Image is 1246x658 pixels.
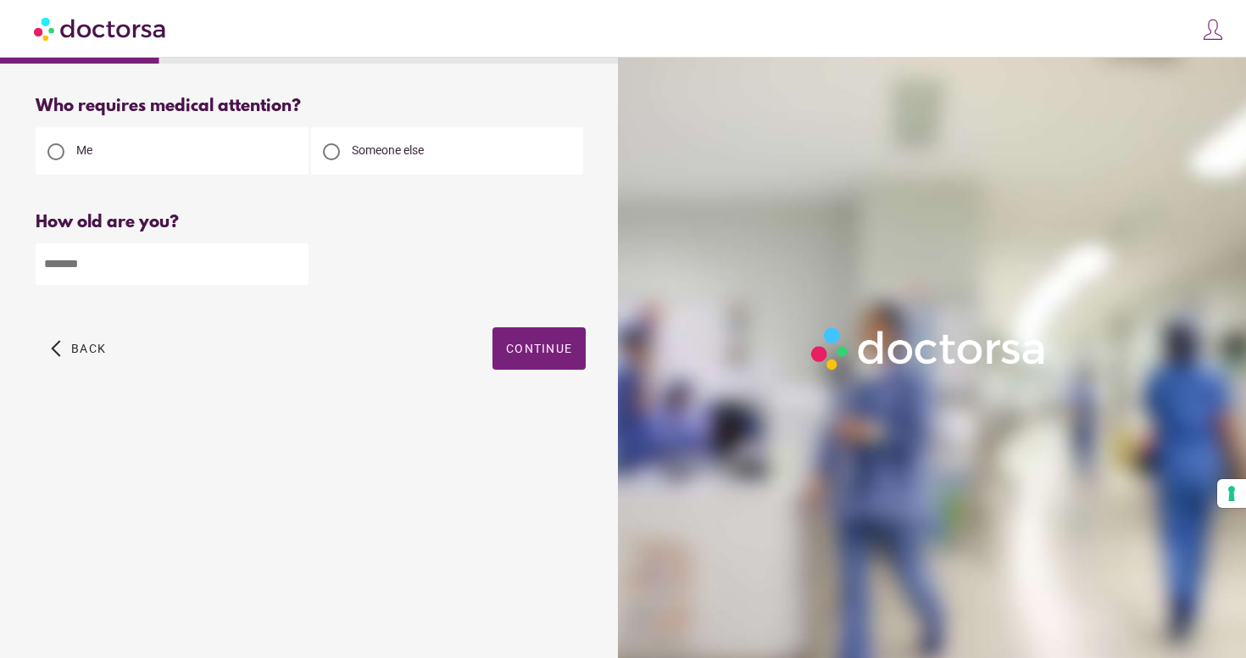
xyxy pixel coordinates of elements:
[1217,479,1246,508] button: Your consent preferences for tracking technologies
[71,342,106,355] span: Back
[492,327,586,370] button: Continue
[36,213,586,232] div: How old are you?
[36,97,586,116] div: Who requires medical attention?
[1201,18,1225,42] img: icons8-customer-100.png
[506,342,572,355] span: Continue
[804,321,1054,376] img: Logo-Doctorsa-trans-White-partial-flat.png
[44,327,113,370] button: arrow_back_ios Back
[76,143,92,157] span: Me
[34,9,168,47] img: Doctorsa.com
[352,143,424,157] span: Someone else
